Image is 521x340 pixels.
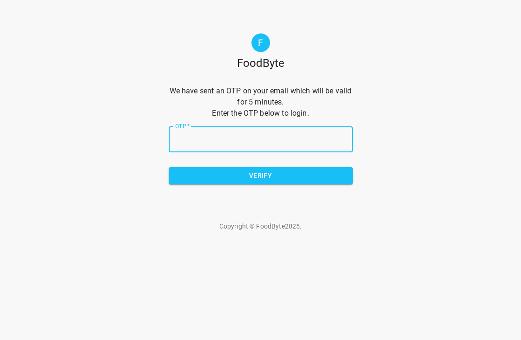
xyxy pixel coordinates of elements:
span: Verify [176,170,345,182]
div: F [251,33,270,52]
p: Copyright © FoodByte 2025 . [169,222,353,231]
h1: FoodByte [237,56,284,71]
p: We have sent an OTP on your email which will be valid for 5 minutes. Enter the OTP below to login. [169,85,353,119]
button: Verify [169,167,353,184]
